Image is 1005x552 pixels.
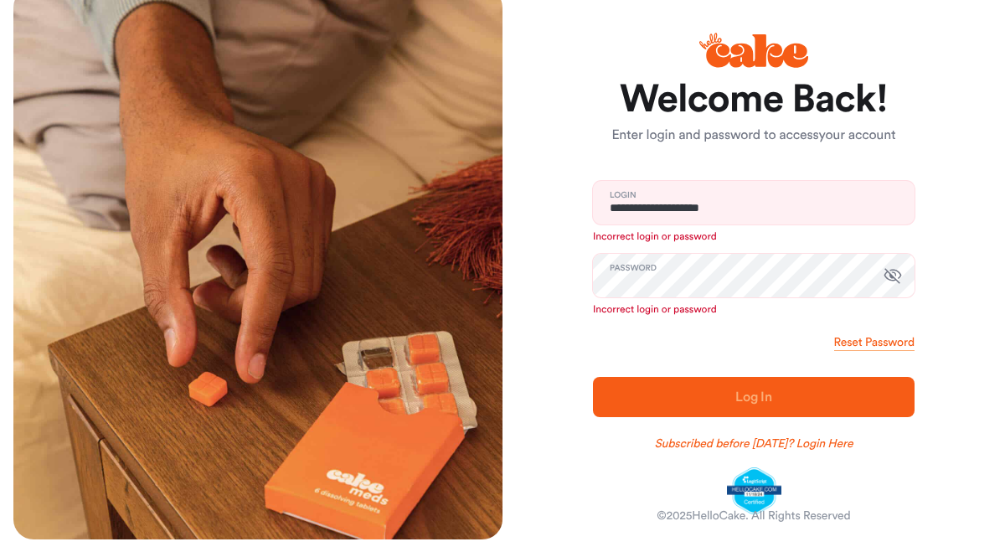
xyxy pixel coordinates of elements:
[727,467,781,514] img: legit-script-certified.png
[593,80,915,120] h1: Welcome Back!
[655,436,853,452] a: Subscribed before [DATE]? Login Here
[834,334,915,351] a: Reset Password
[593,126,915,146] p: Enter login and password to access your account
[593,303,915,317] p: Incorrect login or password
[593,377,915,417] button: Log In
[735,390,772,404] span: Log In
[657,508,850,524] div: © 2025 HelloCake. All Rights Reserved
[593,230,915,244] p: Incorrect login or password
